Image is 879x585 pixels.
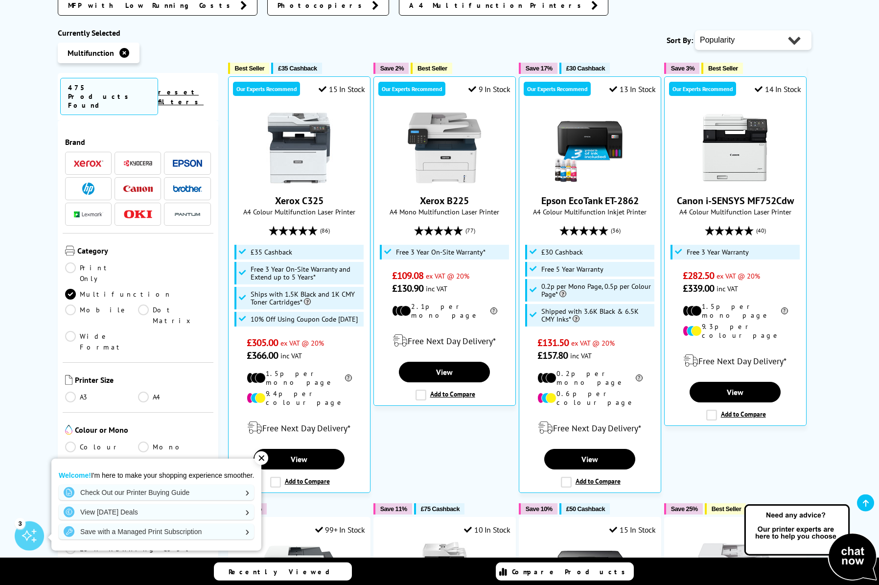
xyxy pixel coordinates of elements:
[65,425,72,435] img: Colour or Mono
[537,336,569,349] span: £131.50
[173,209,202,220] img: Pantum
[123,183,153,195] a: Canon
[233,414,365,442] div: modal_delivery
[756,221,766,240] span: (40)
[379,207,510,216] span: A4 Mono Multifunction Laser Printer
[138,442,211,452] a: Mono
[717,284,738,293] span: inc VAT
[65,442,138,452] a: Colour
[59,504,254,520] a: View [DATE] Deals
[717,271,760,281] span: ex VAT @ 20%
[524,414,656,442] div: modal_delivery
[755,84,801,94] div: 14 In Stock
[512,567,630,576] span: Compare Products
[233,82,300,96] div: Our Experts Recommend
[426,284,447,293] span: inc VAT
[59,524,254,539] a: Save with a Managed Print Subscription
[683,269,715,282] span: £282.50
[173,185,202,192] img: Brother
[670,347,801,374] div: modal_delivery
[271,63,322,74] button: £35 Cashback
[399,362,490,382] a: View
[671,505,698,513] span: Save 25%
[667,35,693,45] span: Sort By:
[235,65,265,72] span: Best Seller
[559,503,610,515] button: £50 Cashback
[74,160,103,167] img: Xerox
[74,183,103,195] a: HP
[537,349,568,362] span: £157.80
[609,525,655,535] div: 15 In Stock
[379,327,510,354] div: modal_delivery
[123,210,153,218] img: OKI
[77,246,211,257] span: Category
[519,63,557,74] button: Save 17%
[59,471,254,480] p: I'm here to make your shopping experience smoother.
[138,304,211,326] a: Dot Matrix
[426,271,469,281] span: ex VAT @ 20%
[270,477,330,488] label: Add to Compare
[173,183,202,195] a: Brother
[712,505,741,513] span: Best Seller
[524,207,656,216] span: A4 Colour Multifunction Inkjet Printer
[65,392,138,402] a: A3
[664,503,703,515] button: Save 25%
[58,28,218,38] div: Currently Selected
[465,221,475,240] span: (77)
[468,84,510,94] div: 9 In Stock
[74,211,103,217] img: Lexmark
[378,82,445,96] div: Our Experts Recommend
[671,65,694,72] span: Save 3%
[553,177,626,187] a: Epson EcoTank ET-2862
[254,449,345,469] a: View
[228,63,270,74] button: Best Seller
[74,208,103,220] a: Lexmark
[677,194,794,207] a: Canon i-SENSYS MF752Cdw
[247,389,352,407] li: 9.4p per colour page
[251,248,292,256] span: £35 Cashback
[247,336,278,349] span: £305.00
[416,390,475,400] label: Add to Compare
[123,157,153,169] a: Kyocera
[65,375,72,385] img: Printer Size
[683,322,788,340] li: 9.3p per colour page
[65,331,138,352] a: Wide Format
[708,65,738,72] span: Best Seller
[698,111,772,185] img: Canon i-SENSYS MF752Cdw
[683,302,788,320] li: 1.5p per mono page
[74,157,103,169] a: Xerox
[559,63,610,74] button: £30 Cashback
[278,0,367,10] span: Photocopiers
[262,177,336,187] a: Xerox C325
[320,221,330,240] span: (86)
[75,375,211,387] span: Printer Size
[553,111,626,185] img: Epson EcoTank ET-2862
[396,248,486,256] span: Free 3 Year On-Site Warranty*
[65,289,172,300] a: Multifunction
[541,265,603,273] span: Free 5 Year Warranty
[566,505,605,513] span: £50 Cashback
[519,503,557,515] button: Save 10%
[544,449,635,469] a: View
[526,505,553,513] span: Save 10%
[690,382,781,402] a: View
[123,208,153,220] a: OKI
[664,63,699,74] button: Save 3%
[315,525,365,535] div: 99+ In Stock
[570,351,592,360] span: inc VAT
[247,349,278,362] span: £366.00
[68,48,114,58] span: Multifunction
[670,207,801,216] span: A4 Colour Multifunction Laser Printer
[669,82,736,96] div: Our Experts Recommend
[280,338,324,348] span: ex VAT @ 20%
[541,194,639,207] a: Epson EcoTank ET-2862
[82,183,94,195] img: HP
[247,369,352,387] li: 1.5p per mono page
[537,389,643,407] li: 0.6p per colour page
[409,0,586,10] span: A4 Multifunction Printers
[683,282,715,295] span: £339.00
[537,369,643,387] li: 0.2p per mono page
[417,65,447,72] span: Best Seller
[411,63,452,74] button: Best Seller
